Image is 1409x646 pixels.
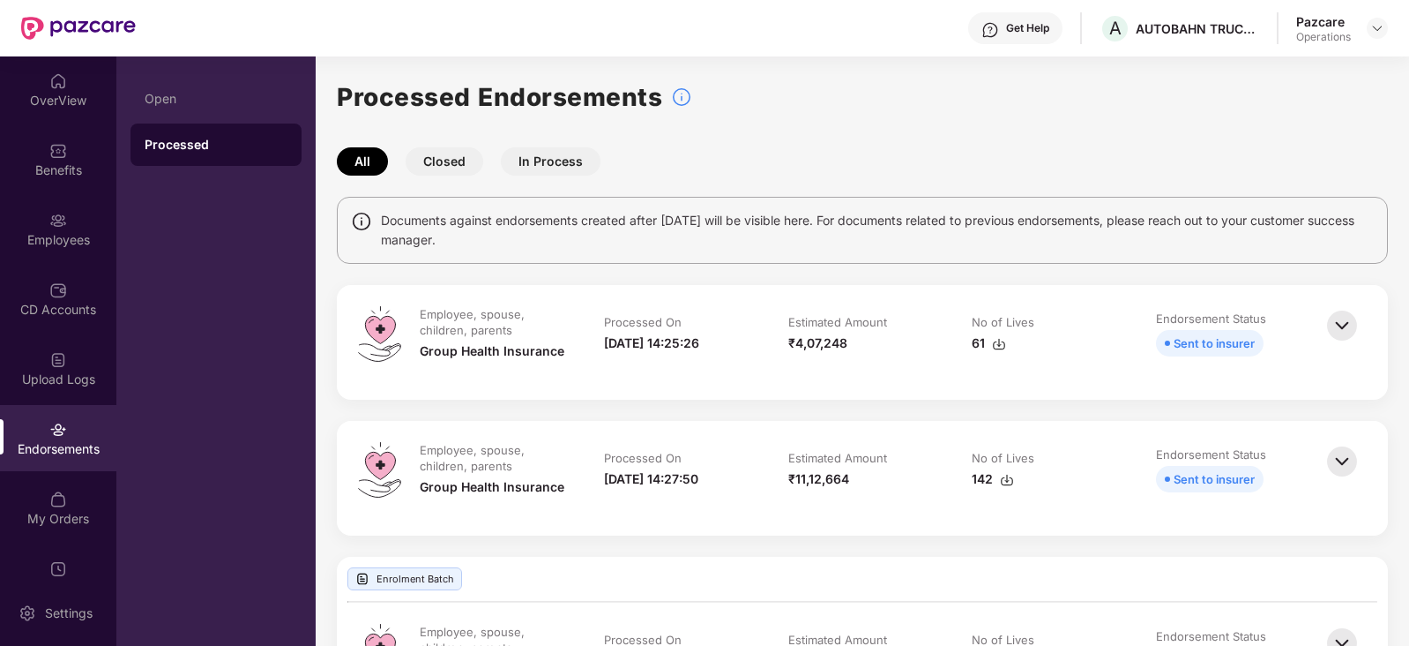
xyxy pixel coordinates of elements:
[1174,469,1255,489] div: Sent to insurer
[1156,447,1266,462] div: Endorsement Status
[420,477,564,497] div: Group Health Insurance
[337,78,662,116] h1: Processed Endorsements
[420,342,564,361] div: Group Health Insurance
[604,450,682,466] div: Processed On
[355,572,369,586] img: svg+xml;base64,PHN2ZyBpZD0iVXBsb2FkX0xvZ3MiIGRhdGEtbmFtZT0iVXBsb2FkIExvZ3MiIHhtbG5zPSJodHRwOi8vd3...
[49,491,67,508] img: svg+xml;base64,PHN2ZyBpZD0iTXlfT3JkZXJzIiBkYXRhLW5hbWU9Ik15IE9yZGVycyIgeG1sbnM9Imh0dHA6Ly93d3cudz...
[49,421,67,439] img: svg+xml;base64,PHN2ZyBpZD0iRW5kb3JzZW1lbnRzIiB4bWxucz0iaHR0cDovL3d3dy53My5vcmcvMjAwMC9zdmciIHdpZH...
[420,442,565,474] div: Employee, spouse, children, parents
[19,605,36,622] img: svg+xml;base64,PHN2ZyBpZD0iU2V0dGluZy0yMHgyMCIgeG1sbnM9Imh0dHA6Ly93d3cudzMub3JnLzIwMDAvc3ZnIiB3aW...
[358,306,401,362] img: svg+xml;base64,PHN2ZyB4bWxucz0iaHR0cDovL3d3dy53My5vcmcvMjAwMC9zdmciIHdpZHRoPSI0OS4zMiIgaGVpZ2h0PS...
[1296,30,1351,44] div: Operations
[145,136,287,154] div: Processed
[788,334,847,353] div: ₹4,07,248
[1136,20,1259,37] div: AUTOBAHN TRUCKING
[972,450,1034,466] div: No of Lives
[972,469,1014,489] div: 142
[49,72,67,90] img: svg+xml;base64,PHN2ZyBpZD0iSG9tZSIgeG1sbnM9Imh0dHA6Ly93d3cudzMub3JnLzIwMDAvc3ZnIiB3aWR0aD0iMjAiIG...
[972,314,1034,330] div: No of Lives
[604,334,699,353] div: [DATE] 14:25:26
[1000,473,1014,487] img: svg+xml;base64,PHN2ZyBpZD0iRG93bmxvYWQtMzJ4MzIiIHhtbG5zPSJodHRwOi8vd3d3LnczLm9yZy8yMDAwL3N2ZyIgd2...
[788,314,887,330] div: Estimated Amount
[49,142,67,160] img: svg+xml;base64,PHN2ZyBpZD0iQmVuZWZpdHMiIHhtbG5zPSJodHRwOi8vd3d3LnczLm9yZy8yMDAwL3N2ZyIgd2lkdGg9Ij...
[406,147,483,176] button: Closed
[347,567,462,590] div: Enrolment Batch
[981,21,999,39] img: svg+xml;base64,PHN2ZyBpZD0iSGVscC0zMngzMiIgeG1sbnM9Imh0dHA6Ly93d3cudzMub3JnLzIwMDAvc3ZnIiB3aWR0aD...
[351,211,372,232] img: svg+xml;base64,PHN2ZyBpZD0iSW5mbyIgeG1sbnM9Imh0dHA6Ly93d3cudzMub3JnLzIwMDAvc3ZnIiB3aWR0aD0iMTQiIG...
[1156,628,1266,644] div: Endorsement Status
[21,17,136,40] img: New Pazcare Logo
[337,147,388,176] button: All
[49,351,67,369] img: svg+xml;base64,PHN2ZyBpZD0iVXBsb2FkX0xvZ3MiIGRhdGEtbmFtZT0iVXBsb2FkIExvZ3MiIHhtbG5zPSJodHRwOi8vd3...
[604,469,698,489] div: [DATE] 14:27:50
[788,469,849,489] div: ₹11,12,664
[788,450,887,466] div: Estimated Amount
[49,560,67,578] img: svg+xml;base64,PHN2ZyBpZD0iVXBkYXRlZCIgeG1sbnM9Imh0dHA6Ly93d3cudzMub3JnLzIwMDAvc3ZnIiB3aWR0aD0iMj...
[1323,442,1361,481] img: svg+xml;base64,PHN2ZyBpZD0iQmFjay0zMngzMiIgeG1sbnM9Imh0dHA6Ly93d3cudzMub3JnLzIwMDAvc3ZnIiB3aWR0aD...
[49,282,67,299] img: svg+xml;base64,PHN2ZyBpZD0iQ0RfQWNjb3VudHMiIGRhdGEtbmFtZT0iQ0QgQWNjb3VudHMiIHhtbG5zPSJodHRwOi8vd3...
[1156,311,1266,327] div: Endorsement Status
[358,442,401,498] img: svg+xml;base64,PHN2ZyB4bWxucz0iaHR0cDovL3d3dy53My5vcmcvMjAwMC9zdmciIHdpZHRoPSI0OS4zMiIgaGVpZ2h0PS...
[49,212,67,229] img: svg+xml;base64,PHN2ZyBpZD0iRW1wbG95ZWVzIiB4bWxucz0iaHR0cDovL3d3dy53My5vcmcvMjAwMC9zdmciIHdpZHRoPS...
[604,314,682,330] div: Processed On
[501,147,600,176] button: In Process
[1370,21,1384,35] img: svg+xml;base64,PHN2ZyBpZD0iRHJvcGRvd24tMzJ4MzIiIHhtbG5zPSJodHRwOi8vd3d3LnczLm9yZy8yMDAwL3N2ZyIgd2...
[145,92,287,106] div: Open
[992,337,1006,351] img: svg+xml;base64,PHN2ZyBpZD0iRG93bmxvYWQtMzJ4MzIiIHhtbG5zPSJodHRwOi8vd3d3LnczLm9yZy8yMDAwL3N2ZyIgd2...
[1323,306,1361,345] img: svg+xml;base64,PHN2ZyBpZD0iQmFjay0zMngzMiIgeG1sbnM9Imh0dHA6Ly93d3cudzMub3JnLzIwMDAvc3ZnIiB3aWR0aD...
[40,605,98,622] div: Settings
[420,306,565,338] div: Employee, spouse, children, parents
[972,334,1006,353] div: 61
[1296,13,1351,30] div: Pazcare
[1109,18,1122,39] span: A
[381,211,1374,250] span: Documents against endorsements created after [DATE] will be visible here. For documents related t...
[1174,334,1255,353] div: Sent to insurer
[671,86,692,108] img: svg+xml;base64,PHN2ZyBpZD0iSW5mb18tXzMyeDMyIiBkYXRhLW5hbWU9IkluZm8gLSAzMngzMiIgeG1sbnM9Imh0dHA6Ly...
[1006,21,1049,35] div: Get Help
